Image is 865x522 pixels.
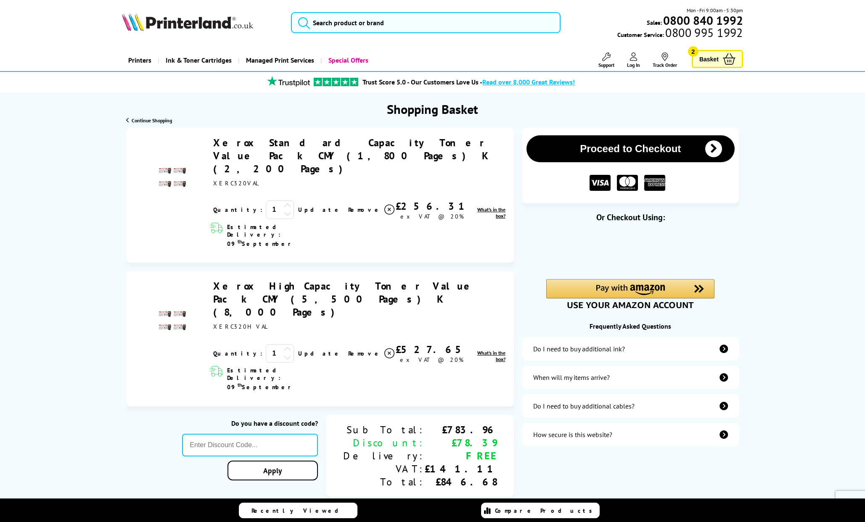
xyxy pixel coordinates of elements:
[348,347,396,360] a: Delete item from your basket
[239,503,357,518] a: Recently Viewed
[400,356,463,364] span: ex VAT @ 20%
[251,507,347,514] span: Recently Viewed
[396,200,468,213] div: £256.31
[522,366,739,389] a: items-arrive
[546,236,714,265] iframe: PayPal
[238,382,242,388] sup: th
[227,366,330,391] span: Estimated Delivery: 09 September
[647,18,662,26] span: Sales:
[227,223,330,248] span: Estimated Delivery: 09 September
[387,101,478,117] h1: Shopping Basket
[298,206,341,214] a: Update
[122,13,253,31] img: Printerland Logo
[663,13,743,28] b: 0800 840 1992
[182,419,318,427] div: Do you have a discount code?
[425,475,497,488] div: £846.68
[664,29,743,37] span: 0800 995 1992
[396,343,468,356] div: £527.65
[227,461,318,480] a: Apply
[598,53,614,68] a: Support
[425,449,497,462] div: FREE
[546,279,714,308] div: Amazon Pay - Use your Amazon account
[343,449,425,462] div: Delivery:
[348,206,381,214] span: Remove
[213,323,268,330] span: XERC320HVAL
[533,345,625,353] div: Do I need to buy additional ink?
[158,50,238,71] a: Ink & Toner Cartridges
[213,136,489,175] a: Xerox Standard Capacity Toner Value Pack CMY (1,800 Pages) K (2,200 Pages)
[213,206,262,214] span: Quantity:
[166,50,232,71] span: Ink & Toner Cartridges
[468,206,505,219] a: lnk_inthebox
[617,29,743,39] span: Customer Service:
[526,135,735,162] button: Proceed to Checkout
[343,475,425,488] div: Total:
[644,175,665,191] img: American Express
[522,337,739,361] a: additional-ink
[213,179,259,187] span: XERC320VAL
[627,62,640,68] span: Log In
[425,462,497,475] div: £141.11
[522,423,739,446] a: secure-website
[343,423,425,436] div: Sub Total:
[213,279,478,319] a: Xerox High Capacity Toner Value Pack CMY (5,500 Pages) K (8,000 Pages)
[182,434,318,456] input: Enter Discount Code...
[343,462,425,475] div: VAT:
[362,78,575,86] a: Trust Score 5.0 - Our Customers Love Us -Read over 8,000 Great Reviews!
[343,436,425,449] div: Discount:
[468,350,505,362] a: lnk_inthebox
[263,76,314,87] img: trustpilot rating
[238,50,320,71] a: Managed Print Services
[617,175,638,191] img: MASTER CARD
[688,46,698,57] span: 2
[699,53,719,65] span: Basket
[533,430,612,439] div: How secure is this website?
[482,78,575,86] span: Read over 8,000 Great Reviews!
[477,206,505,219] span: What's in the box?
[522,394,739,418] a: additional-cables
[481,503,600,518] a: Compare Products
[126,117,172,124] a: Continue Shopping
[122,13,280,33] a: Printerland Logo
[533,402,635,410] div: Do I need to buy additional cables?
[662,16,743,24] a: 0800 840 1992
[687,6,743,14] span: Mon - Fri 9:00am - 5:30pm
[590,175,611,191] img: VISA
[320,50,375,71] a: Special Offers
[495,507,597,514] span: Compare Products
[598,62,614,68] span: Support
[400,213,464,220] span: ex VAT @ 20%
[238,238,242,245] sup: th
[122,50,158,71] a: Printers
[477,350,505,362] span: What's in the box?
[157,306,186,335] img: Xerox High Capacity Toner Value Pack CMY (5,500 Pages) K (8,000 Pages)
[425,436,497,449] div: £78.39
[692,50,743,68] a: Basket 2
[157,163,186,192] img: Xerox Standard Capacity Toner Value Pack CMY (1,800 Pages) K (2,200 Pages)
[627,53,640,68] a: Log In
[291,12,561,33] input: Search product or brand
[314,78,358,86] img: trustpilot rating
[653,53,677,68] a: Track Order
[348,350,381,357] span: Remove
[522,322,739,330] div: Frequently Asked Questions
[132,117,172,124] span: Continue Shopping
[533,373,610,382] div: When will my items arrive?
[522,212,739,223] div: Or Checkout Using:
[425,423,497,436] div: £783.96
[213,350,262,357] span: Quantity:
[348,203,396,216] a: Delete item from your basket
[298,350,341,357] a: Update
